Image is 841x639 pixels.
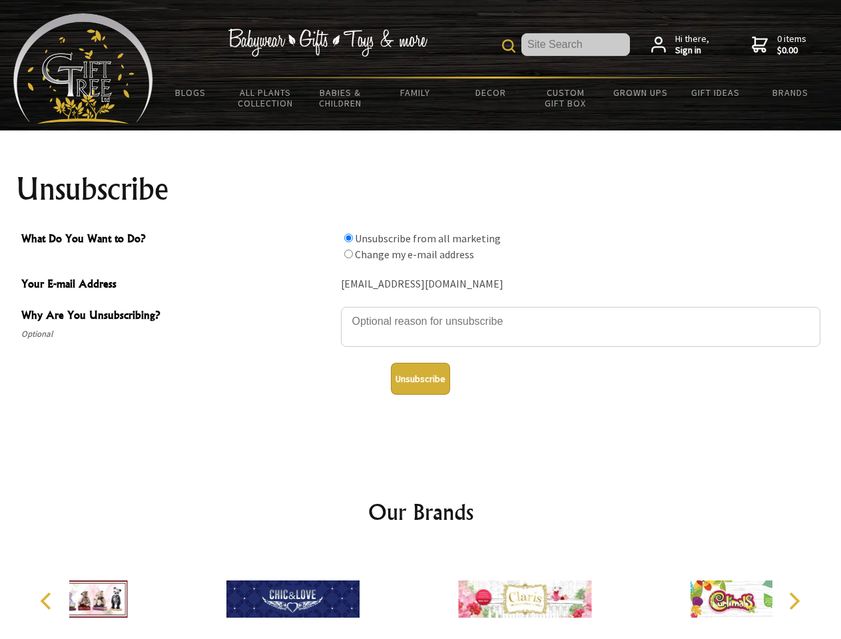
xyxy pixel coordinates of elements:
[21,230,334,250] span: What Do You Want to Do?
[33,586,63,616] button: Previous
[355,232,501,245] label: Unsubscribe from all marketing
[502,39,515,53] img: product search
[344,234,353,242] input: What Do You Want to Do?
[779,586,808,616] button: Next
[378,79,453,106] a: Family
[777,33,806,57] span: 0 items
[651,33,709,57] a: Hi there,Sign in
[21,276,334,295] span: Your E-mail Address
[521,33,630,56] input: Site Search
[777,45,806,57] strong: $0.00
[453,79,528,106] a: Decor
[391,363,450,395] button: Unsubscribe
[13,13,153,124] img: Babyware - Gifts - Toys and more...
[303,79,378,117] a: Babies & Children
[603,79,678,106] a: Grown Ups
[675,33,709,57] span: Hi there,
[675,45,709,57] strong: Sign in
[16,173,826,205] h1: Unsubscribe
[21,307,334,326] span: Why Are You Unsubscribing?
[355,248,474,261] label: Change my e-mail address
[752,33,806,57] a: 0 items$0.00
[753,79,828,106] a: Brands
[228,79,304,117] a: All Plants Collection
[341,307,820,347] textarea: Why Are You Unsubscribing?
[21,326,334,342] span: Optional
[344,250,353,258] input: What Do You Want to Do?
[27,496,815,528] h2: Our Brands
[341,274,820,295] div: [EMAIL_ADDRESS][DOMAIN_NAME]
[678,79,753,106] a: Gift Ideas
[153,79,228,106] a: BLOGS
[528,79,603,117] a: Custom Gift Box
[228,29,427,57] img: Babywear - Gifts - Toys & more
